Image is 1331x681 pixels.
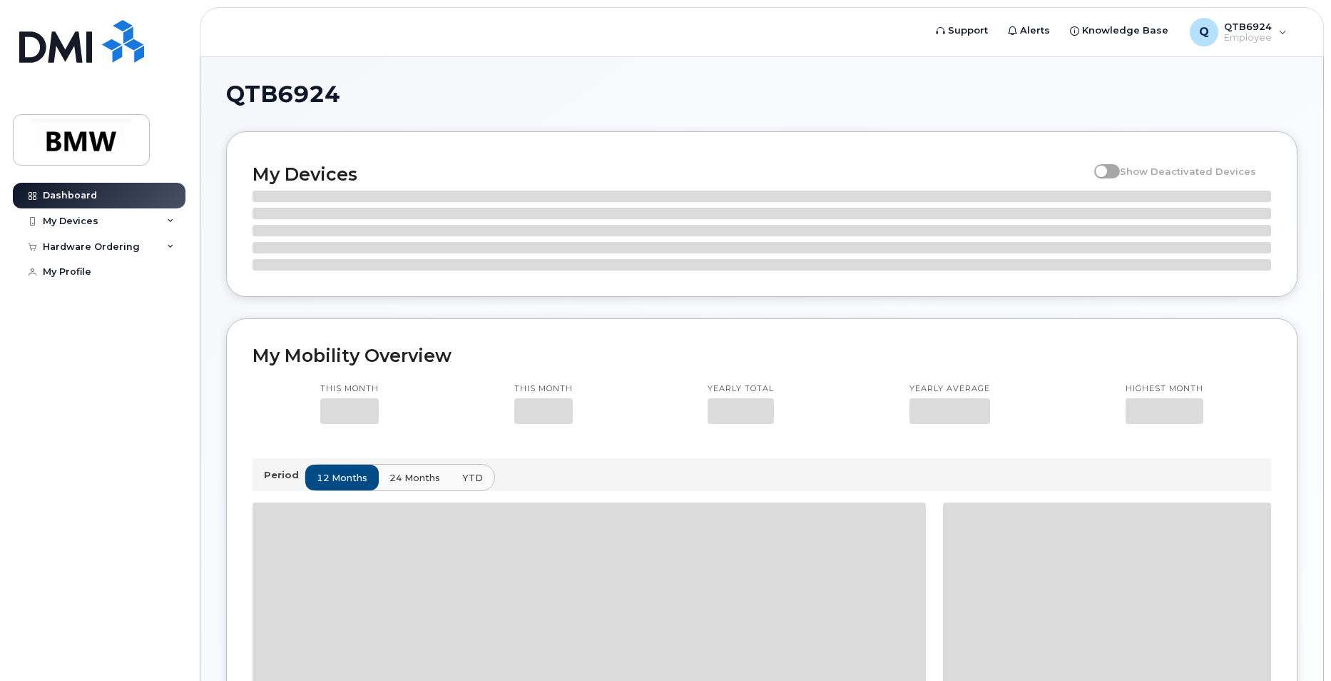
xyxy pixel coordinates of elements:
[320,383,379,395] p: This month
[909,383,990,395] p: Yearly average
[253,345,1271,366] h2: My Mobility Overview
[253,163,1087,185] h2: My Devices
[1120,166,1256,177] span: Show Deactivated Devices
[264,468,305,482] p: Period
[514,383,573,395] p: This month
[462,471,483,485] span: YTD
[389,471,440,485] span: 24 months
[226,84,340,105] span: QTB6924
[1126,383,1203,395] p: Highest month
[1094,158,1106,169] input: Show Deactivated Devices
[708,383,774,395] p: Yearly total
